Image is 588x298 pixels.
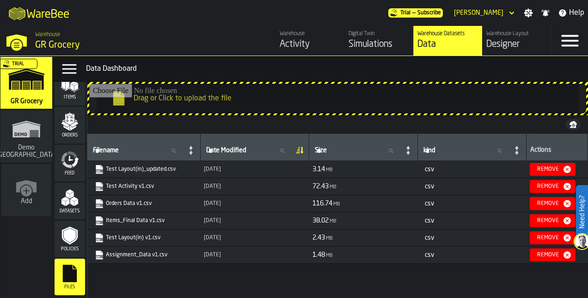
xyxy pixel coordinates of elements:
[326,253,333,258] span: MB
[423,147,435,154] span: label
[95,182,191,191] a: link-to-https://drive.app.warebee.com/e451d98b-95f6-4604-91ff-c80219f9c36d/file_storage/Test%20Ac...
[206,147,246,154] span: label
[35,31,60,38] span: Warehouse
[530,248,576,261] button: button-Remove
[12,62,24,67] span: Trial
[315,147,327,154] span: label
[425,183,434,190] span: csv
[95,216,191,225] a: link-to-https://drive.app.warebee.com/e451d98b-95f6-4604-91ff-c80219f9c36d/file_storage/Items_Fin...
[312,166,325,173] span: 3.14
[417,31,478,37] div: Warehouse Datasets
[530,180,576,193] button: button-Remove
[55,247,85,252] span: Policies
[86,63,584,74] div: Data Dashboard
[533,200,563,207] div: Remove
[312,235,325,241] span: 2.43
[280,31,341,37] div: Warehouse
[486,31,547,37] div: Warehouse Layout
[412,10,416,16] span: —
[204,145,292,157] input: label
[400,10,410,16] span: Trial
[417,10,441,16] span: Subscribe
[482,26,551,56] a: link-to-/wh/i/e451d98b-95f6-4604-91ff-c80219f9c36d/designer
[530,197,576,210] button: button-Remove
[330,219,337,224] span: MB
[312,183,329,190] span: 72.43
[533,183,563,190] div: Remove
[95,233,191,242] a: link-to-https://drive.app.warebee.com/e451d98b-95f6-4604-91ff-c80219f9c36d/file_storage/Test%20La...
[330,185,337,190] span: MB
[326,168,333,173] span: MB
[95,165,191,174] a: link-to-https://drive.app.warebee.com/e451d98b-95f6-4604-91ff-c80219f9c36d/file_storage/Test%20La...
[344,26,413,56] a: link-to-/wh/i/e451d98b-95f6-4604-91ff-c80219f9c36d/simulations
[1,164,51,218] a: link-to-/wh/new
[537,8,554,18] label: button-toggle-Notifications
[530,214,576,227] button: button-Remove
[425,252,434,258] span: csv
[55,107,85,144] li: menu Orders
[569,7,584,19] span: Help
[55,69,85,106] li: menu Items
[533,217,563,224] div: Remove
[326,236,333,241] span: MB
[55,259,85,296] li: menu Files
[204,200,305,207] div: Updated: 8/27/2025, 12:33:57 PM Created: 8/27/2025, 12:33:57 PM
[413,26,482,56] a: link-to-/wh/i/e451d98b-95f6-4604-91ff-c80219f9c36d/data
[551,26,588,56] label: button-toggle-Menu
[577,186,587,238] label: Need Help?
[93,248,195,261] span: Assignment_Data v1.csv
[95,250,191,260] a: link-to-https://drive.app.warebee.com/e451d98b-95f6-4604-91ff-c80219f9c36d/file_storage/Assignmen...
[55,209,85,214] span: Datasets
[55,171,85,176] span: Feed
[95,199,191,208] a: link-to-https://drive.app.warebee.com/e451d98b-95f6-4604-91ff-c80219f9c36d/file_storage/Orders%20...
[530,163,576,176] button: button-Remove
[0,57,52,111] a: link-to-/wh/i/e451d98b-95f6-4604-91ff-c80219f9c36d/simulations
[204,166,305,173] div: Updated: 8/28/2025, 3:40:50 PM Created: 8/28/2025, 3:40:50 PM
[55,183,85,220] li: menu Datasets
[520,8,537,18] label: button-toggle-Settings
[35,39,202,52] div: GR Grocery
[91,145,184,157] input: label
[533,235,563,241] div: Remove
[21,198,32,205] span: Add
[422,145,509,157] input: label
[276,26,344,56] a: link-to-/wh/i/e451d98b-95f6-4604-91ff-c80219f9c36d/feed/
[55,95,85,100] span: Items
[566,119,581,130] button: button-
[55,133,85,138] span: Orders
[312,200,332,207] span: 116.74
[425,235,434,241] span: csv
[454,9,503,17] div: DropdownMenuValue-Sandhya Gopakumar
[425,166,434,173] span: csv
[55,145,85,182] li: menu Feed
[280,38,341,51] div: Activity
[533,166,563,173] div: Remove
[425,200,434,207] span: csv
[93,231,195,244] span: Test Layout(in) v1.csv
[313,145,401,157] input: label
[93,180,195,193] span: Test Activity v1.csv
[93,197,195,210] span: Orders Data v1.csv
[486,38,547,51] div: Designer
[204,183,305,190] div: Updated: 8/27/2025, 12:36:43 PM Created: 8/27/2025, 12:36:43 PM
[388,8,443,18] div: Menu Subscription
[93,163,195,176] span: Test Layout(in)_updated.csv
[554,7,588,19] label: button-toggle-Help
[204,235,305,241] div: Updated: 8/27/2025, 12:23:02 PM Created: 8/27/2025, 12:23:02 PM
[333,202,340,207] span: MB
[530,146,584,155] div: Actions
[204,217,305,224] div: Updated: 8/27/2025, 12:33:30 PM Created: 8/27/2025, 12:33:30 PM
[425,217,434,224] span: csv
[533,252,563,258] div: Remove
[204,252,305,258] div: Updated: 8/27/2025, 12:22:53 PM Created: 8/27/2025, 12:22:53 PM
[312,252,325,258] span: 1.48
[0,111,52,164] a: link-to-/wh/i/16932755-72b9-4ea4-9c69-3f1f3a500823/simulations
[93,214,195,227] span: Items_Final Data v1.csv
[312,217,329,224] span: 38.02
[388,8,443,18] a: link-to-/wh/i/e451d98b-95f6-4604-91ff-c80219f9c36d/pricing/
[530,231,576,244] button: button-Remove
[349,38,410,51] div: Simulations
[55,221,85,258] li: menu Policies
[93,147,119,154] span: label
[89,84,586,113] input: Drag or Click to upload the file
